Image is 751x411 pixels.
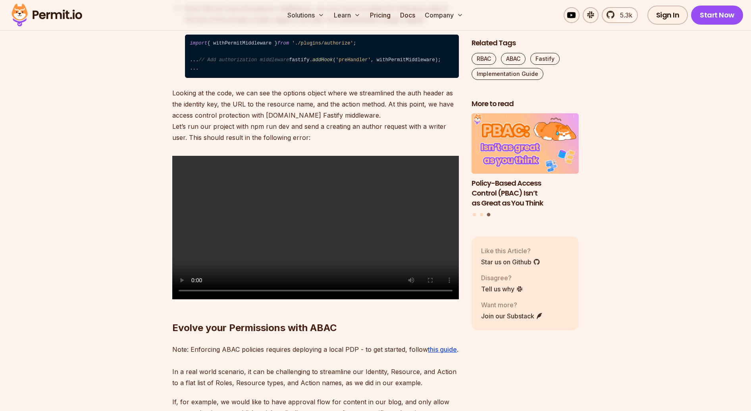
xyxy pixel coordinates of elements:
[277,41,289,46] span: from
[472,178,579,208] h3: Policy-Based Access Control (PBAC) Isn’t as Great as You Think
[397,7,418,23] a: Docs
[8,2,86,29] img: Permit logo
[472,68,543,80] a: Implementation Guide
[284,7,327,23] button: Solutions
[428,345,457,353] a: this guide
[472,114,579,174] img: Policy-Based Access Control (PBAC) Isn’t as Great as You Think
[472,114,579,208] li: 3 of 3
[422,7,466,23] button: Company
[172,290,459,334] h2: Evolve your Permissions with ABAC
[647,6,688,25] a: Sign In
[185,35,459,78] code: { withPermitMiddleware } ; ⁠ ... fastify. ( , withPermitMiddleware);⁠ ...
[472,114,579,208] a: Policy-Based Access Control (PBAC) Isn’t as Great as You ThinkPolicy-Based Access Control (PBAC) ...
[473,213,476,216] button: Go to slide 1
[487,213,490,217] button: Go to slide 3
[615,10,632,20] span: 5.3k
[481,273,523,283] p: Disagree?
[472,38,579,48] h2: Related Tags
[480,213,483,216] button: Go to slide 2
[190,41,207,46] span: import
[481,311,543,321] a: Join our Substack
[336,57,371,63] span: 'preHandler'
[481,284,523,294] a: Tell us why
[312,57,333,63] span: addHook
[530,53,560,65] a: Fastify
[331,7,364,23] button: Learn
[481,300,543,310] p: Want more?
[501,53,526,65] a: ABAC
[481,246,540,256] p: Like this Article?
[472,53,496,65] a: RBAC
[602,7,638,23] a: 5.3k
[472,114,579,218] div: Posts
[691,6,743,25] a: Start Now
[292,41,353,46] span: './plugins/authorize'
[172,344,459,388] p: Note: Enforcing ABAC policies requires deploying a local PDP - to get started, follow . In a real...
[472,99,579,109] h2: More to read
[367,7,394,23] a: Pricing
[198,57,289,63] span: // Add authorization middleware
[481,257,540,267] a: Star us on Github
[172,156,459,299] video: Sorry, your browser doesn't support embedded videos.
[172,87,459,143] p: Looking at the code, we can see the options object where we streamlined the auth header as the id...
